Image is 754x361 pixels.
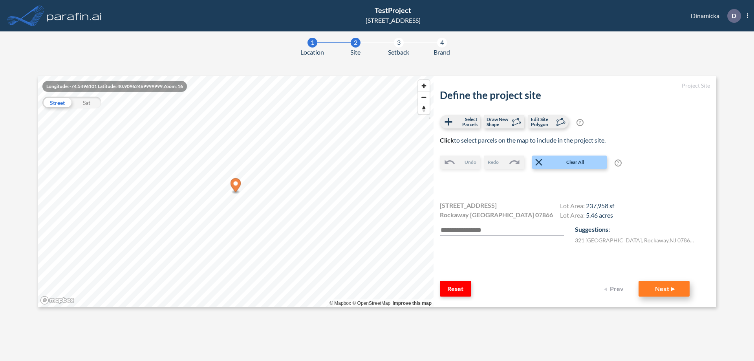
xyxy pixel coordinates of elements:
div: Map marker [231,178,241,194]
span: Undo [465,159,476,166]
span: Setback [388,48,409,57]
span: Redo [488,159,499,166]
div: 2 [351,38,361,48]
span: Brand [434,48,450,57]
div: Street [42,97,72,108]
span: Clear All [545,159,606,166]
button: Next [639,281,690,297]
b: Click [440,136,454,144]
div: Longitude: -74.5496101 Latitude: 40.90962469999999 Zoom: 16 [42,81,187,92]
div: 1 [307,38,317,48]
a: OpenStreetMap [352,301,390,306]
div: [STREET_ADDRESS] [366,16,421,25]
h4: Lot Area: [560,202,614,211]
div: Dinamicka [679,9,748,23]
span: 237,958 sf [586,202,614,209]
label: 321 [GEOGRAPHIC_DATA] , Rockaway , NJ 07866 , US [575,236,697,244]
span: ? [576,119,584,126]
div: 4 [437,38,447,48]
span: 5.46 acres [586,211,613,219]
span: [STREET_ADDRESS] [440,201,497,210]
span: Draw New Shape [487,117,510,127]
button: Prev [599,281,631,297]
button: Zoom in [418,80,430,92]
span: Location [300,48,324,57]
p: Suggestions: [575,225,710,234]
div: 3 [394,38,404,48]
img: logo [45,8,103,24]
button: Zoom out [418,92,430,103]
span: TestProject [375,6,411,15]
span: Rockaway [GEOGRAPHIC_DATA] 07866 [440,210,553,220]
span: Select Parcels [454,117,478,127]
button: Clear All [532,156,607,169]
button: Redo [484,156,524,169]
h4: Lot Area: [560,211,614,221]
a: Mapbox homepage [40,296,75,305]
span: Edit Site Polygon [531,117,554,127]
span: to select parcels on the map to include in the project site. [440,136,606,144]
p: D [732,12,736,19]
canvas: Map [38,76,434,307]
h2: Define the project site [440,89,710,101]
span: ? [615,159,622,167]
h5: Project Site [440,82,710,89]
div: Sat [72,97,101,108]
button: Reset bearing to north [418,103,430,114]
button: Reset [440,281,471,297]
a: Mapbox [329,301,351,306]
a: Improve this map [393,301,432,306]
span: Site [350,48,361,57]
button: Undo [440,156,480,169]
